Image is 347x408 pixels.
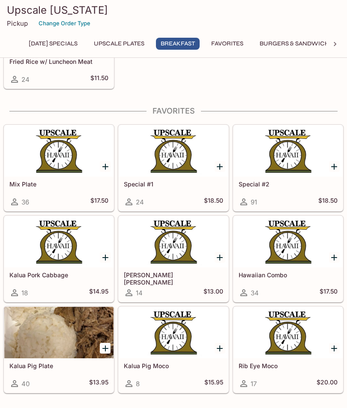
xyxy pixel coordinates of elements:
[35,17,94,30] button: Change Order Type
[233,125,343,177] div: Special #2
[21,198,29,206] span: 36
[100,161,111,172] button: Add Mix Plate
[233,216,343,267] div: Hawaiian Combo
[3,106,344,116] h4: Favorites
[136,380,140,388] span: 8
[118,306,228,393] a: Kalua Pig Moco8$15.95
[21,380,30,388] span: 40
[9,362,108,369] h5: Kalua Pig Plate
[204,378,223,389] h5: $15.95
[124,362,223,369] h5: Kalua Pig Moco
[4,306,114,393] a: Kalua Pig Plate40$13.95
[136,198,144,206] span: 24
[119,125,228,177] div: Special #1
[4,125,114,177] div: Mix Plate
[100,252,111,263] button: Add Kalua Pork Cabbage
[119,216,228,267] div: Lau Lau
[136,289,143,297] span: 14
[4,216,114,302] a: Kalua Pork Cabbage18$14.95
[255,38,341,50] button: Burgers & Sandwiches
[318,197,338,207] h5: $18.50
[4,125,114,211] a: Mix Plate36$17.50
[239,271,338,279] h5: Hawaiian Combo
[329,161,340,172] button: Add Special #2
[124,180,223,188] h5: Special #1
[156,38,200,50] button: Breakfast
[233,307,343,358] div: Rib Eye Moco
[233,125,343,211] a: Special #291$18.50
[4,307,114,358] div: Kalua Pig Plate
[100,343,111,354] button: Add Kalua Pig Plate
[4,216,114,267] div: Kalua Pork Cabbage
[24,38,82,50] button: [DATE] Specials
[215,343,225,354] button: Add Kalua Pig Moco
[90,74,108,84] h5: $11.50
[215,161,225,172] button: Add Special #1
[251,198,257,206] span: 91
[89,38,149,50] button: UPSCALE Plates
[7,19,28,27] p: Pickup
[206,38,248,50] button: Favorites
[124,271,223,285] h5: [PERSON_NAME] [PERSON_NAME]
[204,197,223,207] h5: $18.50
[251,380,257,388] span: 17
[203,288,223,298] h5: $13.00
[21,289,28,297] span: 18
[320,288,338,298] h5: $17.50
[119,307,228,358] div: Kalua Pig Moco
[317,378,338,389] h5: $20.00
[118,216,228,302] a: [PERSON_NAME] [PERSON_NAME]14$13.00
[9,271,108,279] h5: Kalua Pork Cabbage
[251,289,259,297] span: 34
[233,306,343,393] a: Rib Eye Moco17$20.00
[329,343,340,354] button: Add Rib Eye Moco
[118,125,228,211] a: Special #124$18.50
[233,216,343,302] a: Hawaiian Combo34$17.50
[21,75,30,84] span: 24
[89,288,108,298] h5: $14.95
[90,197,108,207] h5: $17.50
[215,252,225,263] button: Add Lau Lau
[329,252,340,263] button: Add Hawaiian Combo
[89,378,108,389] h5: $13.95
[9,58,108,65] h5: Fried Rice w/ Luncheon Meat
[239,180,338,188] h5: Special #2
[9,180,108,188] h5: Mix Plate
[7,3,340,17] h3: Upscale [US_STATE]
[239,362,338,369] h5: Rib Eye Moco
